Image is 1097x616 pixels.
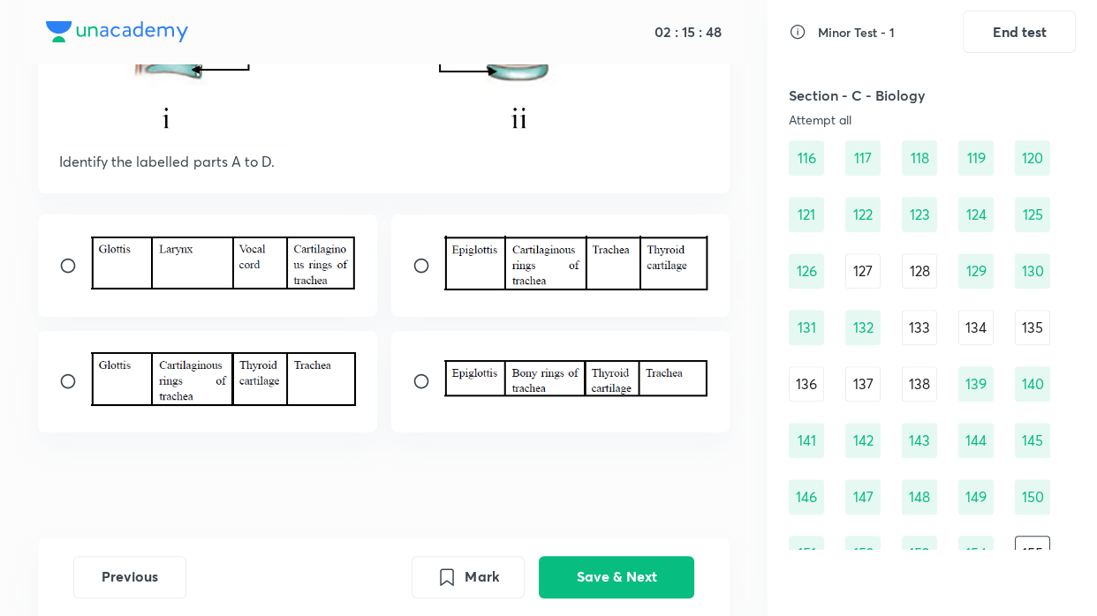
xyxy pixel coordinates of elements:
[845,536,881,571] div: 152
[902,366,937,402] div: 138
[902,197,937,232] div: 123
[1015,366,1050,402] div: 140
[789,253,824,289] div: 126
[789,479,824,515] div: 146
[845,253,881,289] div: 127
[789,536,824,571] div: 151
[73,556,186,598] button: Previous
[902,479,937,515] div: 148
[444,236,708,290] img: 16-12-24-01:02:30-PM
[1015,423,1050,458] div: 145
[789,85,989,106] h5: Section - C - Biology
[845,366,881,402] div: 137
[1015,140,1050,176] div: 120
[845,197,881,232] div: 122
[1015,253,1050,289] div: 130
[845,479,881,515] div: 147
[1015,310,1050,345] div: 135
[845,310,881,345] div: 132
[789,113,989,127] div: Attempt all
[412,556,525,598] button: Mark
[444,360,708,397] img: 16-12-24-01:03:12-PM
[817,23,894,41] h6: Minor Test - 1
[958,479,994,515] div: 149
[902,536,937,571] div: 153
[789,423,824,458] div: 141
[958,310,994,345] div: 134
[1015,197,1050,232] div: 125
[1015,536,1050,571] div: 155
[789,197,824,232] div: 121
[902,140,937,176] div: 118
[958,253,994,289] div: 129
[845,140,881,176] div: 117
[845,423,881,458] div: 142
[1015,479,1050,515] div: 150
[59,151,707,172] p: Identify the labelled parts A to D.
[902,423,937,458] div: 143
[958,140,994,176] div: 119
[902,310,937,345] div: 133
[539,556,694,598] button: Save & Next
[902,253,937,289] div: 128
[789,366,824,402] div: 136
[789,140,824,176] div: 116
[678,23,702,41] h5: 15 :
[958,366,994,402] div: 139
[958,423,994,458] div: 144
[963,11,1076,53] button: End test
[789,310,824,345] div: 131
[702,23,722,41] h5: 48
[958,536,994,571] div: 154
[654,23,678,41] h5: 02 :
[958,197,994,232] div: 124
[91,237,355,289] img: 16-12-24-01:02:07-PM
[91,352,355,406] img: 16-12-24-01:02:54-PM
